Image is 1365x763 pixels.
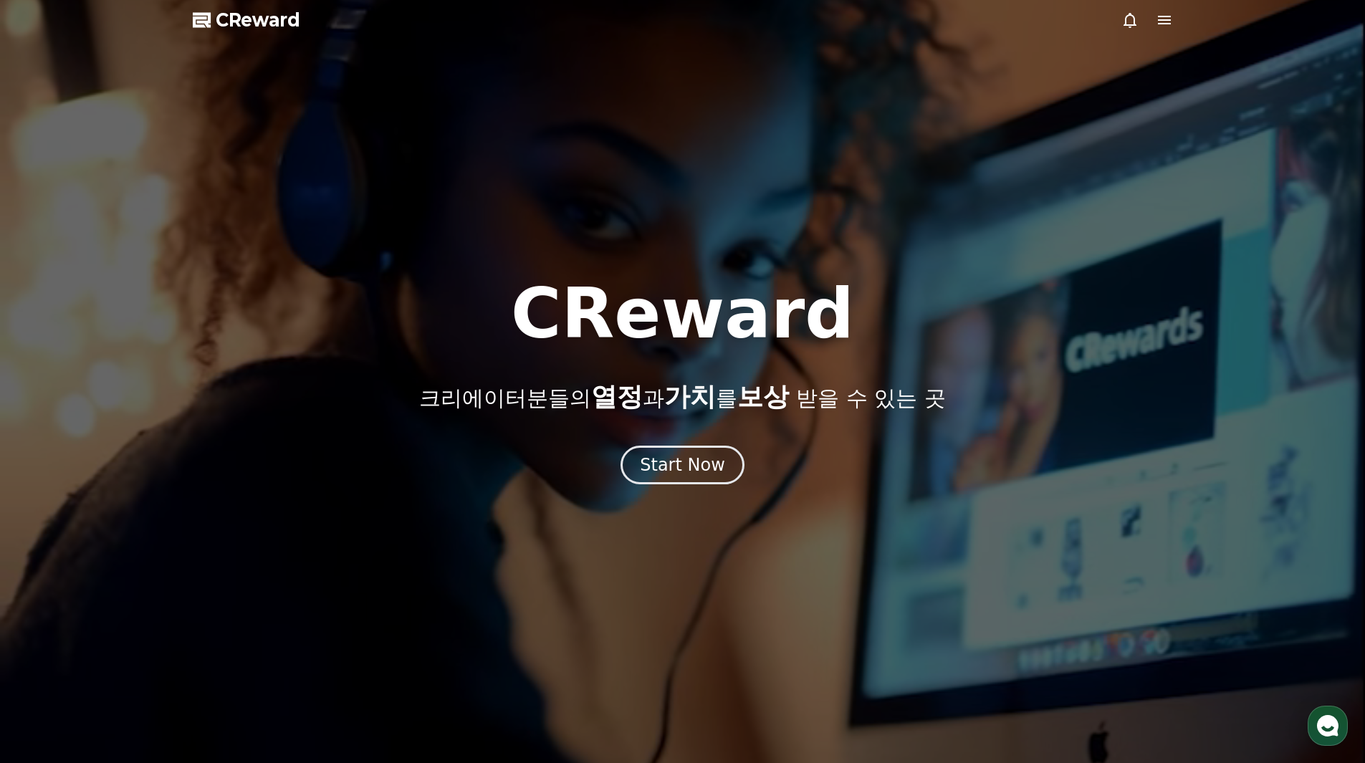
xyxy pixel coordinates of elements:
p: 크리에이터분들의 과 를 받을 수 있는 곳 [419,383,945,411]
span: 열정 [591,382,643,411]
span: 보상 [737,382,789,411]
h1: CReward [511,279,854,348]
div: Start Now [640,454,725,476]
span: CReward [216,9,300,32]
a: 대화 [95,454,185,490]
a: CReward [193,9,300,32]
a: 설정 [185,454,275,490]
a: Start Now [621,460,744,474]
a: 홈 [4,454,95,490]
span: 설정 [221,476,239,487]
button: Start Now [621,446,744,484]
span: 대화 [131,476,148,488]
span: 가치 [664,382,716,411]
span: 홈 [45,476,54,487]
